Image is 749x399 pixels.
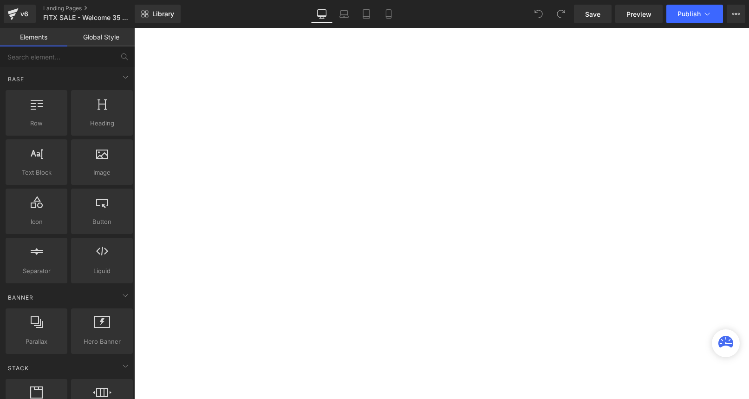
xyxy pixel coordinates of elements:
[43,14,132,21] span: FITX SALE - Welcome 35 % Rabatt
[311,5,333,23] a: Desktop
[666,5,723,23] button: Publish
[677,10,701,18] span: Publish
[4,5,36,23] a: v6
[19,8,30,20] div: v6
[135,5,181,23] a: New Library
[529,5,548,23] button: Undo
[727,5,745,23] button: More
[74,118,130,128] span: Heading
[8,118,65,128] span: Row
[43,5,150,12] a: Landing Pages
[67,28,135,46] a: Global Style
[615,5,663,23] a: Preview
[7,364,30,373] span: Stack
[333,5,355,23] a: Laptop
[552,5,570,23] button: Redo
[74,168,130,177] span: Image
[7,293,34,302] span: Banner
[8,217,65,227] span: Icon
[152,10,174,18] span: Library
[74,337,130,347] span: Hero Banner
[8,168,65,177] span: Text Block
[585,9,600,19] span: Save
[378,5,400,23] a: Mobile
[355,5,378,23] a: Tablet
[74,217,130,227] span: Button
[626,9,651,19] span: Preview
[74,266,130,276] span: Liquid
[8,337,65,347] span: Parallax
[8,266,65,276] span: Separator
[7,75,25,84] span: Base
